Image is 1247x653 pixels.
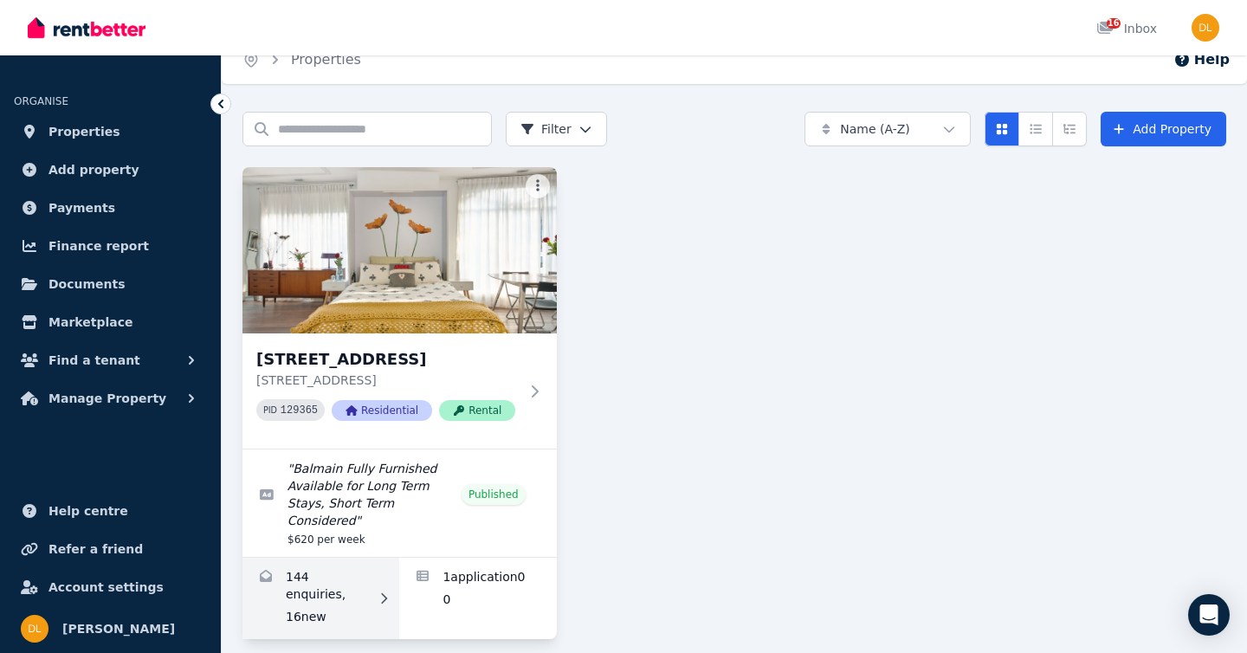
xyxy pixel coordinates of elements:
[291,51,361,68] a: Properties
[62,618,175,639] span: [PERSON_NAME]
[48,197,115,218] span: Payments
[48,121,120,142] span: Properties
[526,174,550,198] button: More options
[48,312,132,333] span: Marketplace
[14,494,207,528] a: Help centre
[48,159,139,180] span: Add property
[256,372,519,389] p: [STREET_ADDRESS]
[1192,14,1219,42] img: Diana Leach
[1096,20,1157,37] div: Inbox
[48,274,126,294] span: Documents
[14,229,207,263] a: Finance report
[840,120,910,138] span: Name (A-Z)
[263,405,277,415] small: PID
[506,112,607,146] button: Filter
[1107,18,1121,29] span: 16
[332,400,432,421] span: Residential
[28,15,145,41] img: RentBetter
[222,36,382,84] nav: Breadcrumb
[14,152,207,187] a: Add property
[48,539,143,559] span: Refer a friend
[439,400,515,421] span: Rental
[242,449,557,557] a: Edit listing: Balmain Fully Furnished Available for Long Term Stays, Short Term Considered
[985,112,1019,146] button: Card view
[242,167,557,449] a: 1/1 Birchgrove Rd, Balmain[STREET_ADDRESS][STREET_ADDRESS]PID 129365ResidentialRental
[1018,112,1053,146] button: Compact list view
[48,388,166,409] span: Manage Property
[48,577,164,598] span: Account settings
[14,343,207,378] button: Find a tenant
[520,120,572,138] span: Filter
[14,191,207,225] a: Payments
[48,501,128,521] span: Help centre
[48,236,149,256] span: Finance report
[399,558,556,639] a: Applications for 1/1 Birchgrove Rd, Balmain
[985,112,1087,146] div: View options
[1101,112,1226,146] a: Add Property
[14,267,207,301] a: Documents
[804,112,971,146] button: Name (A-Z)
[14,95,68,107] span: ORGANISE
[1188,594,1230,636] div: Open Intercom Messenger
[281,404,318,417] code: 129365
[1052,112,1087,146] button: Expanded list view
[21,615,48,643] img: Diana Leach
[14,114,207,149] a: Properties
[14,305,207,339] a: Marketplace
[14,532,207,566] a: Refer a friend
[256,347,519,372] h3: [STREET_ADDRESS]
[14,381,207,416] button: Manage Property
[242,167,557,333] img: 1/1 Birchgrove Rd, Balmain
[1173,49,1230,70] button: Help
[14,570,207,605] a: Account settings
[48,350,140,371] span: Find a tenant
[242,558,399,639] a: Enquiries for 1/1 Birchgrove Rd, Balmain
